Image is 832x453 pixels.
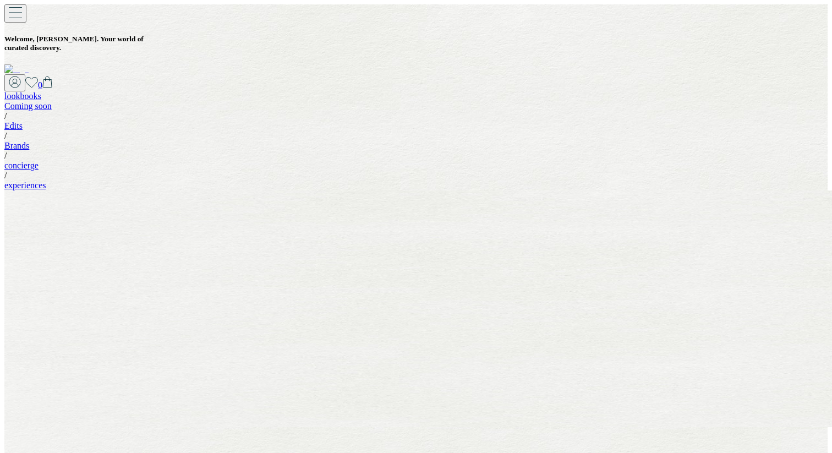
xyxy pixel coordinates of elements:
div: / [4,151,828,161]
div: / [4,131,828,141]
span: 0 [38,80,42,90]
img: logo [4,64,29,74]
a: Brands [4,141,29,150]
a: experiences [4,181,46,190]
a: concierge [4,161,39,170]
a: lookbooksComing soon [4,91,828,111]
div: / [4,171,828,181]
h5: Welcome, [PERSON_NAME] . Your world of curated discovery. [4,35,828,52]
a: 0 [38,80,52,90]
a: Edits [4,121,23,130]
div: lookbooks [4,91,828,101]
div: Coming soon [4,101,828,111]
div: / [4,111,828,121]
